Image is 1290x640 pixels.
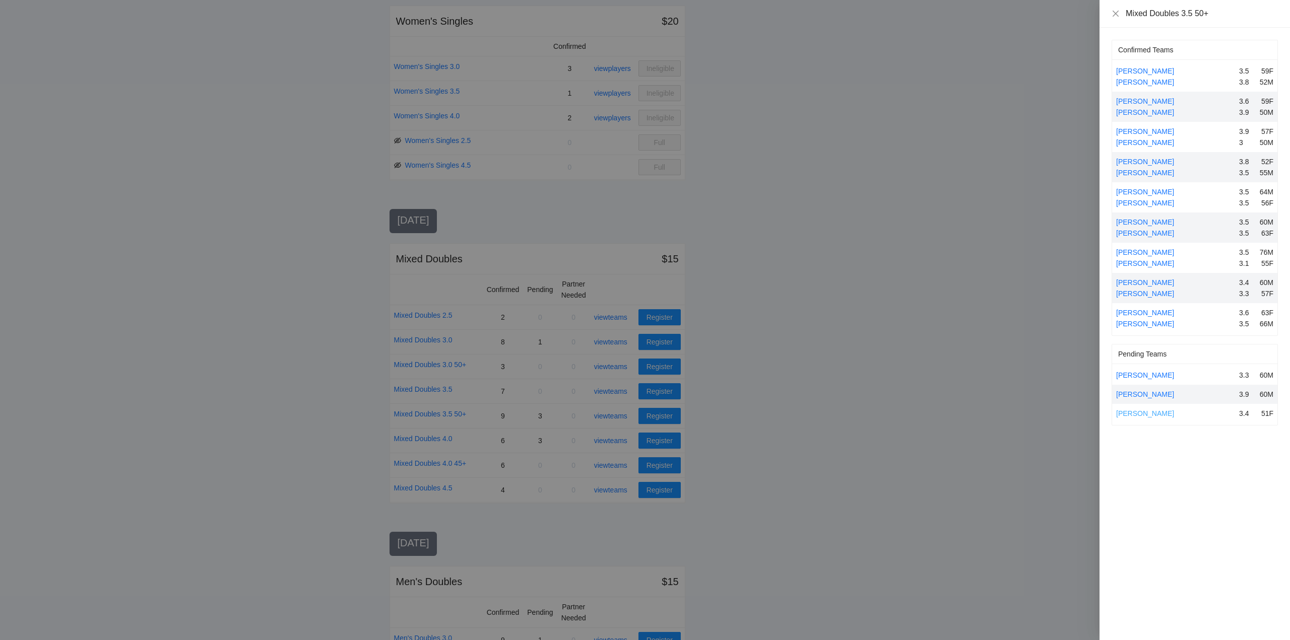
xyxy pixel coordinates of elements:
div: 59F [1258,65,1273,77]
div: 3.5 [1239,186,1254,197]
div: Confirmed Teams [1118,40,1271,59]
a: [PERSON_NAME] [1116,390,1174,398]
div: 64M [1258,186,1273,197]
a: [PERSON_NAME] [1116,127,1174,135]
div: 76M [1258,247,1273,258]
a: [PERSON_NAME] [1116,259,1174,267]
a: [PERSON_NAME] [1116,218,1174,226]
div: 66M [1258,318,1273,329]
div: 60M [1258,217,1273,228]
div: 52M [1258,77,1273,88]
div: 3.9 [1239,107,1254,118]
div: 3.6 [1239,307,1254,318]
div: 63F [1258,307,1273,318]
a: [PERSON_NAME] [1116,169,1174,177]
div: 55M [1258,167,1273,178]
button: Close [1112,10,1120,18]
div: 55F [1258,258,1273,269]
div: 3.5 [1239,197,1254,208]
a: [PERSON_NAME] [1116,409,1174,417]
a: [PERSON_NAME] [1116,309,1174,317]
div: 60M [1258,389,1273,400]
a: [PERSON_NAME] [1116,97,1174,105]
div: 52F [1258,156,1273,167]
div: 60M [1258,370,1273,381]
div: 3.5 [1239,167,1254,178]
div: 3.5 [1239,65,1254,77]
div: Mixed Doubles 3.5 50+ [1126,8,1278,19]
span: close [1112,10,1120,18]
a: [PERSON_NAME] [1116,229,1174,237]
div: 3.3 [1239,288,1254,299]
a: [PERSON_NAME] [1116,278,1174,287]
a: [PERSON_NAME] [1116,199,1174,207]
div: 3.1 [1239,258,1254,269]
div: 56F [1258,197,1273,208]
div: 3.5 [1239,217,1254,228]
div: 63F [1258,228,1273,239]
a: [PERSON_NAME] [1116,248,1174,256]
div: Pending Teams [1118,344,1271,364]
div: 3 [1239,137,1254,148]
div: 3.3 [1239,370,1254,381]
div: 3.5 [1239,247,1254,258]
a: [PERSON_NAME] [1116,67,1174,75]
div: 3.9 [1239,126,1254,137]
a: [PERSON_NAME] [1116,78,1174,86]
div: 3.4 [1239,277,1254,288]
div: 50M [1258,137,1273,148]
a: [PERSON_NAME] [1116,138,1174,147]
div: 59F [1258,96,1273,107]
div: 57F [1258,288,1273,299]
div: 3.8 [1239,77,1254,88]
div: 3.9 [1239,389,1254,400]
div: 50M [1258,107,1273,118]
div: 3.6 [1239,96,1254,107]
a: [PERSON_NAME] [1116,188,1174,196]
a: [PERSON_NAME] [1116,158,1174,166]
div: 3.5 [1239,318,1254,329]
div: 3.4 [1239,408,1254,419]
a: [PERSON_NAME] [1116,108,1174,116]
div: 60M [1258,277,1273,288]
div: 51F [1258,408,1273,419]
a: [PERSON_NAME] [1116,290,1174,298]
div: 3.5 [1239,228,1254,239]
div: 57F [1258,126,1273,137]
div: 3.8 [1239,156,1254,167]
a: [PERSON_NAME] [1116,320,1174,328]
a: [PERSON_NAME] [1116,371,1174,379]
